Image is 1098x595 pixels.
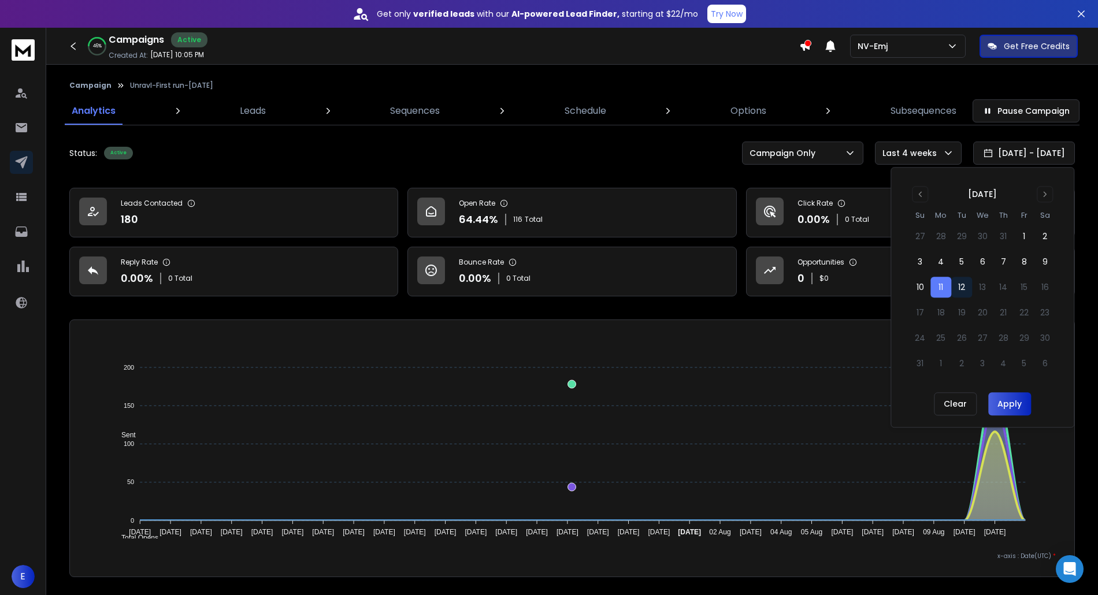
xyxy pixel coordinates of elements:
[882,147,941,159] p: Last 4 weeks
[1014,209,1034,221] th: Friday
[377,8,698,20] p: Get only with our starting at $22/mo
[121,258,158,267] p: Reply Rate
[390,104,440,118] p: Sequences
[648,528,670,536] tspan: [DATE]
[740,528,762,536] tspan: [DATE]
[251,528,273,536] tspan: [DATE]
[413,8,474,20] strong: verified leads
[459,199,495,208] p: Open Rate
[993,226,1014,247] button: 31
[240,104,266,118] p: Leads
[93,43,102,50] p: 46 %
[124,402,134,409] tspan: 150
[819,274,829,283] p: $ 0
[710,528,731,536] tspan: 02 Aug
[930,252,951,273] button: 4
[730,104,766,118] p: Options
[746,188,1075,237] a: Click Rate0.00%0 Total
[121,211,138,228] p: 180
[88,552,1056,560] p: x-axis : Date(UTC)
[124,440,134,447] tspan: 100
[168,274,192,283] p: 0 Total
[1056,555,1084,583] div: Open Intercom Messenger
[221,528,243,536] tspan: [DATE]
[12,565,35,588] button: E
[282,528,304,536] tspan: [DATE]
[459,258,504,267] p: Bounce Rate
[973,99,1080,122] button: Pause Campaign
[506,274,531,283] p: 0 Total
[129,528,151,536] tspan: [DATE]
[1034,252,1055,273] button: 9
[930,209,951,221] th: Monday
[891,104,956,118] p: Subsequences
[69,81,112,90] button: Campaign
[72,104,116,118] p: Analytics
[984,528,1006,536] tspan: [DATE]
[65,97,123,125] a: Analytics
[858,40,892,52] p: NV-Emj
[910,277,930,298] button: 10
[972,209,993,221] th: Wednesday
[343,528,365,536] tspan: [DATE]
[109,51,148,60] p: Created At:
[69,247,398,296] a: Reply Rate0.00%0 Total
[171,32,207,47] div: Active
[1034,226,1055,247] button: 2
[934,393,977,416] button: Clear
[968,188,997,200] div: [DATE]
[121,199,183,208] p: Leads Contacted
[910,252,930,273] button: 3
[459,270,491,287] p: 0.00 %
[797,199,833,208] p: Click Rate
[131,517,134,524] tspan: 0
[160,528,182,536] tspan: [DATE]
[12,39,35,61] img: logo
[973,142,1075,165] button: [DATE] - [DATE]
[557,528,578,536] tspan: [DATE]
[1034,209,1055,221] th: Saturday
[127,478,134,485] tspan: 50
[801,528,822,536] tspan: 05 Aug
[587,528,609,536] tspan: [DATE]
[465,528,487,536] tspan: [DATE]
[951,226,972,247] button: 29
[383,97,447,125] a: Sequences
[558,97,613,125] a: Schedule
[884,97,963,125] a: Subsequences
[1037,186,1053,202] button: Go to next month
[233,97,273,125] a: Leads
[746,247,1075,296] a: Opportunities0$0
[797,211,830,228] p: 0.00 %
[69,188,398,237] a: Leads Contacted180
[892,528,914,536] tspan: [DATE]
[404,528,426,536] tspan: [DATE]
[373,528,395,536] tspan: [DATE]
[951,277,972,298] button: 12
[459,211,498,228] p: 64.44 %
[511,8,620,20] strong: AI-powered Lead Finder,
[972,252,993,273] button: 6
[993,209,1014,221] th: Thursday
[930,226,951,247] button: 28
[930,277,951,298] button: 11
[113,431,136,439] span: Sent
[407,188,736,237] a: Open Rate64.44%116Total
[750,147,820,159] p: Campaign Only
[618,528,640,536] tspan: [DATE]
[912,186,928,202] button: Go to previous month
[150,50,204,59] p: [DATE] 10:05 PM
[190,528,212,536] tspan: [DATE]
[770,528,792,536] tspan: 04 Aug
[109,33,164,47] h1: Campaigns
[565,104,606,118] p: Schedule
[113,534,158,542] span: Total Opens
[525,215,543,224] span: Total
[845,215,869,224] p: 0 Total
[513,215,522,224] span: 116
[923,528,944,536] tspan: 09 Aug
[797,258,844,267] p: Opportunities
[130,81,213,90] p: Unravl-First run-[DATE]
[435,528,457,536] tspan: [DATE]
